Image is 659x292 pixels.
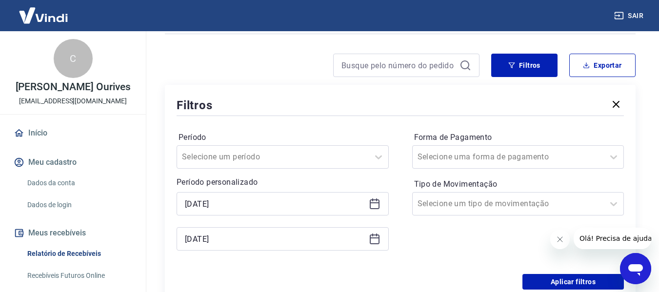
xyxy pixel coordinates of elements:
[54,39,93,78] div: C
[23,195,134,215] a: Dados de login
[23,244,134,264] a: Relatório de Recebíveis
[23,173,134,193] a: Dados da conta
[550,230,570,249] iframe: Fechar mensagem
[19,96,127,106] p: [EMAIL_ADDRESS][DOMAIN_NAME]
[414,132,622,143] label: Forma de Pagamento
[574,228,651,249] iframe: Mensagem da empresa
[491,54,558,77] button: Filtros
[569,54,636,77] button: Exportar
[185,232,365,246] input: Data final
[185,196,365,211] input: Data inicial
[179,132,387,143] label: Período
[341,58,456,73] input: Busque pelo número do pedido
[6,7,82,15] span: Olá! Precisa de ajuda?
[12,222,134,244] button: Meus recebíveis
[177,97,213,113] h5: Filtros
[12,0,75,30] img: Vindi
[414,178,622,190] label: Tipo de Movimentação
[620,253,651,284] iframe: Botão para abrir a janela de mensagens
[177,176,389,188] p: Período personalizado
[16,82,131,92] p: [PERSON_NAME] Ourives
[12,122,134,144] a: Início
[23,266,134,286] a: Recebíveis Futuros Online
[522,274,624,290] button: Aplicar filtros
[612,7,647,25] button: Sair
[12,152,134,173] button: Meu cadastro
